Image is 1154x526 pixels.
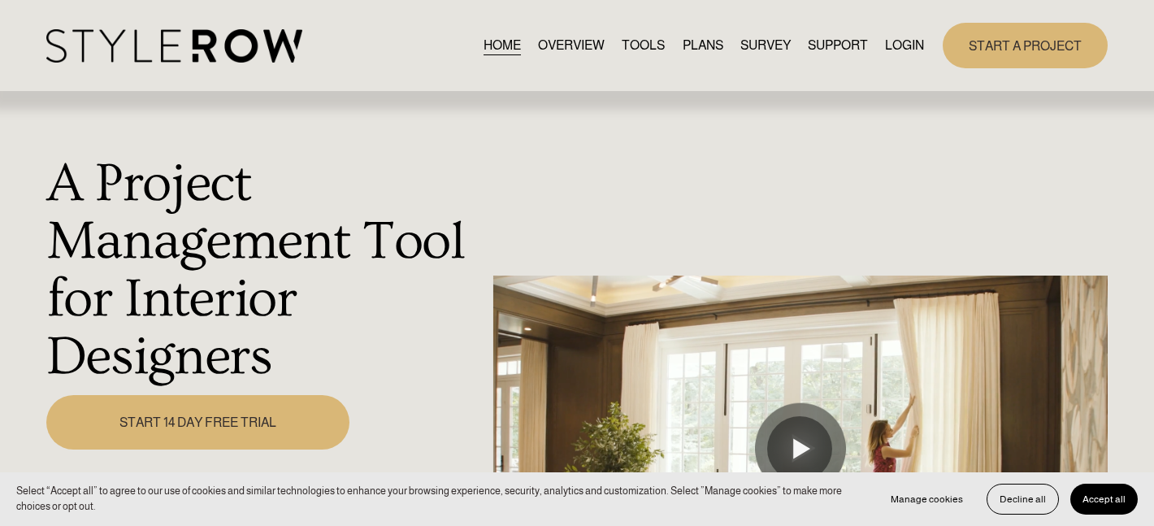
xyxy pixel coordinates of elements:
button: Play [767,416,832,481]
span: Manage cookies [891,493,963,505]
a: TOOLS [622,34,665,56]
a: folder dropdown [808,34,868,56]
a: OVERVIEW [538,34,605,56]
button: Manage cookies [879,484,975,515]
a: START 14 DAY FREE TRIAL [46,395,349,450]
a: HOME [484,34,521,56]
a: START A PROJECT [943,23,1108,67]
h1: A Project Management Tool for Interior Designers [46,155,484,386]
a: SURVEY [740,34,791,56]
span: Accept all [1082,493,1126,505]
button: Accept all [1070,484,1138,515]
p: Select “Accept all” to agree to our use of cookies and similar technologies to enhance your brows... [16,484,862,515]
span: Decline all [1000,493,1046,505]
button: Decline all [987,484,1059,515]
span: SUPPORT [808,36,868,55]
a: PLANS [683,34,723,56]
img: StyleRow [46,29,302,63]
a: LOGIN [885,34,924,56]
